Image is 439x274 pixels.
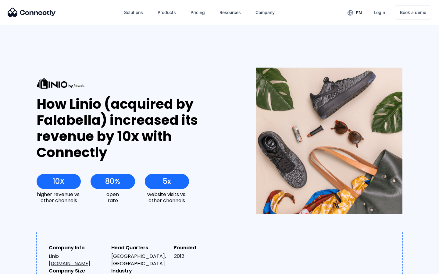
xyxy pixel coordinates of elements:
img: Connectly Logo [8,8,56,17]
div: 2012 [174,253,232,260]
a: Pricing [186,5,210,20]
div: en [356,9,362,17]
div: website visits vs. other channels [145,191,189,203]
div: Solutions [124,8,143,17]
aside: Language selected: English [6,263,37,272]
div: higher revenue vs. other channels [37,191,81,203]
div: 80% [105,177,120,186]
div: [GEOGRAPHIC_DATA], [GEOGRAPHIC_DATA] [111,253,169,267]
div: Resources [220,8,241,17]
div: open rate [91,191,135,203]
div: Login [374,8,385,17]
div: Linio [49,253,106,267]
div: Head Quarters [111,244,169,251]
div: 5x [163,177,171,186]
ul: Language list [12,263,37,272]
div: Company [255,8,275,17]
div: How Linio (acquired by Falabella) increased its revenue by 10x with Connectly [37,96,234,160]
a: Login [369,5,390,20]
div: Founded [174,244,232,251]
a: Book a demo [395,5,431,19]
div: Pricing [191,8,205,17]
div: Company Info [49,244,106,251]
div: 10X [53,177,65,186]
div: Products [158,8,176,17]
a: [DOMAIN_NAME] [49,260,90,267]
